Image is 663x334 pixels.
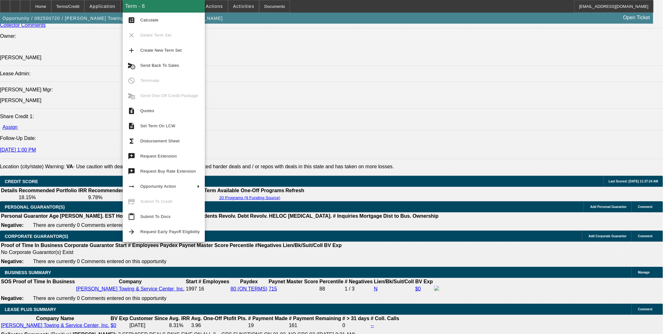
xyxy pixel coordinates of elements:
b: # Coll. Calls [371,316,399,321]
mat-icon: calculate [128,16,135,24]
b: Company [119,279,142,284]
b: Paynet Master Score [269,279,318,284]
mat-icon: request_quote [128,107,135,115]
b: Negative: [1,296,24,301]
th: Proof of Time In Business [13,279,75,285]
mat-icon: cancel_schedule_send [128,62,135,69]
span: CORPORATE GUARANTOR(S) [5,234,68,239]
b: #Negatives [255,243,282,248]
b: Paynet Master Score [179,243,228,248]
b: Avg. IRR [169,316,190,321]
b: Mortgage [360,213,382,219]
span: There are currently 0 Comments entered on this opportunity [33,222,166,228]
span: BUSINESS SUMMARY [5,270,51,275]
b: Revolv. Debt [219,213,249,219]
span: Actions [206,4,223,9]
th: Recommended One Off IRR [88,187,155,194]
b: Home Owner Since [116,213,162,219]
b: Paydex [240,279,258,284]
b: Avg. One-Off Ptofit Pts. [191,316,247,321]
mat-icon: try [128,153,135,160]
b: Lien/Bk/Suit/Coll [374,279,414,284]
mat-icon: arrow_right_alt [128,183,135,190]
b: Start [186,279,197,284]
span: Request Early Payoff Eligibility [140,229,200,234]
mat-icon: add [128,47,135,54]
th: Refresh [285,187,305,194]
span: Quotes [140,108,154,113]
span: Opportunity / 082500720 / [PERSON_NAME] Towing & Service Center, Inc. / [PERSON_NAME] [3,16,223,21]
span: LEASE PLUS SUMMARY [5,307,56,312]
b: # Negatives [345,279,373,284]
b: Lien/Bk/Suit/Coll [283,243,323,248]
b: Start [115,243,126,248]
a: [PERSON_NAME] Towing & Service Center, Inc. [76,286,185,291]
b: Company Name [36,316,74,321]
b: Dist to Bus. [384,213,412,219]
mat-icon: description [128,122,135,130]
span: CREDIT SCORE [5,179,38,184]
b: Ownership [413,213,439,219]
b: Percentile [230,243,254,248]
b: BV Exp [324,243,342,248]
b: Percentile [319,279,343,284]
td: [DATE] [129,322,168,329]
td: 3.96 [191,322,247,329]
b: # Inquiries [333,213,358,219]
th: SOS [1,279,12,285]
td: No Corporate Guarantor(s) Exist [1,249,345,256]
span: Comment [638,308,653,311]
a: Open Ticket [621,12,653,23]
b: BV Exp [111,316,128,321]
b: Revolv. HELOC [MEDICAL_DATA]. [250,213,332,219]
b: # Payment Made [248,316,288,321]
th: Available One-Off Programs [217,187,285,194]
img: facebook-icon.png [434,286,439,291]
mat-icon: functions [128,137,135,145]
span: Set Term On LCW [140,124,175,128]
td: 19 [248,322,288,329]
mat-icon: content_paste [128,213,135,221]
span: Add Personal Guarantor [590,205,627,209]
th: Details [1,187,18,194]
button: Activities [228,0,259,12]
span: Submit To Docs [140,214,171,219]
b: Customer Since [130,316,168,321]
b: Negative: [1,222,24,228]
span: Manage [638,271,650,274]
span: Application [89,4,115,9]
a: 80 (ON TERMS) [231,286,267,291]
b: BV Exp [415,279,433,284]
span: PERSONAL GUARANTOR(S) [5,204,65,210]
a: N [374,286,378,291]
b: [PERSON_NAME]. EST [60,213,115,219]
span: Disbursement Sheet [140,139,180,143]
b: Personal Guarantor [1,213,48,219]
span: Create New Term Set [140,48,182,53]
button: Actions [201,0,228,12]
a: $0 [111,323,116,328]
b: # Payment Remaining [289,316,341,321]
th: Recommended Portfolio IRR [18,187,87,194]
span: Comment [638,234,653,238]
button: 20 Programs (9 Funding Source) [217,195,282,200]
span: Add Corporate Guarantor [589,234,627,238]
span: Request Extension [140,154,177,158]
span: Comment [638,205,653,209]
span: Activities [233,4,255,9]
td: 161 [289,322,341,329]
td: 0 [342,322,370,329]
a: Assign [3,124,18,130]
a: -- [371,323,374,328]
span: There are currently 0 Comments entered on this opportunity [33,296,166,301]
b: Paydex [160,243,178,248]
mat-icon: arrow_forward [128,228,135,236]
button: Application [85,0,120,12]
span: 16 [199,286,204,291]
a: 715 [269,286,277,291]
b: # > 31 days [343,316,370,321]
button: Credit Package [121,0,166,12]
b: VA [66,164,73,169]
span: Request Buy Rate Extension [140,169,196,174]
div: 1 / 3 [345,286,373,292]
